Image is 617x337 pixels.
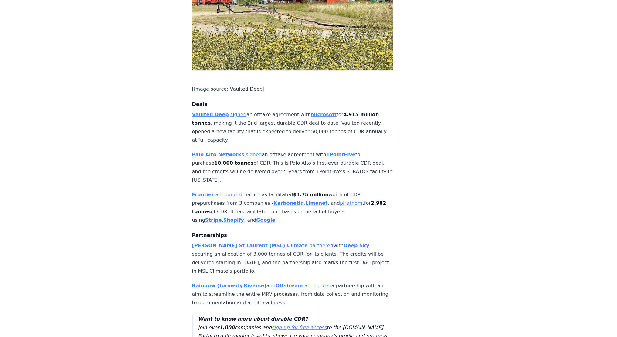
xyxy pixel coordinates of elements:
[223,217,244,223] a: Shopify
[230,112,246,117] a: signed
[305,200,327,206] a: Limenet
[192,110,393,144] p: an offtake agreement with for , making it the 2nd largest durable CDR deal to date. Vaulted recen...
[198,316,308,322] strong: Want to know more about durable CDR?
[192,112,229,117] a: Vaulted Deep
[309,243,333,248] a: partnered
[192,190,393,224] p: that it has facilitated worth of CDR prepurchases from 3 companies - , , and for of CDR. It has f...
[192,101,207,107] strong: Deals
[340,200,362,206] a: pHathom
[192,150,393,184] p: an offtake agreement with to purchase of CDR. This is Palo Alto’s first-ever durable CDR deal, an...
[192,283,266,288] a: Rainbow (formerly Riverse)
[192,152,244,157] a: Palo Alto Networks
[340,200,364,206] strong: ,
[192,232,227,238] strong: Partnerships
[273,200,304,206] a: Karbonetiq
[326,152,355,157] a: 1PointFive
[344,243,369,248] a: Deep Sky
[192,241,393,275] p: with , securing an allocation of 3,000 tonnes of CDR for its clients. The credits will be deliver...
[192,281,393,307] p: and a partnership with an aim to streamline the entire MRV processes, from data collection and mo...
[192,85,393,93] p: [Image source: Vaulted Deep]
[256,217,275,223] a: Google
[276,283,303,288] a: Offstream
[192,192,214,197] a: Frontier
[192,243,308,248] a: [PERSON_NAME] St Laurent (MSL) Climate
[215,192,242,197] a: announced
[246,152,262,157] a: signed
[293,192,328,197] strong: $1.75 million
[205,217,222,223] a: Stripe
[219,325,235,330] strong: 1,000
[311,112,337,117] a: Microsoft
[272,325,327,330] a: sign up for free access
[214,160,253,166] strong: 10,000 tonnes
[304,283,331,288] a: announced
